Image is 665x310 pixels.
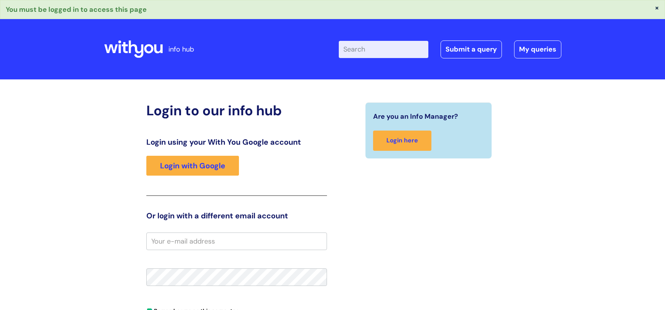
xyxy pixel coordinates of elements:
a: Submit a query [441,40,502,58]
h3: Login using your With You Google account [146,137,327,147]
button: × [655,4,659,11]
input: Search [339,41,428,58]
input: Your e-mail address [146,232,327,250]
h3: Or login with a different email account [146,211,327,220]
a: My queries [514,40,561,58]
span: Are you an Info Manager? [373,110,458,123]
h2: Login to our info hub [146,102,327,119]
a: Login here [373,131,431,151]
p: info hub [168,43,194,55]
a: Login with Google [146,156,239,176]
